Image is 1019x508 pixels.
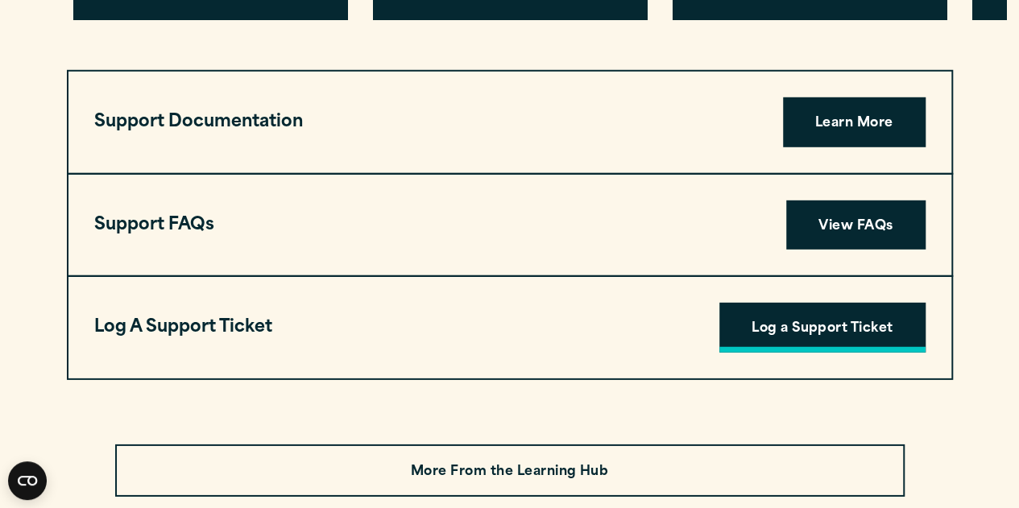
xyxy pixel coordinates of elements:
a: View FAQs [786,200,925,250]
a: More From the Learning Hub [115,444,905,498]
h3: Support Documentation [94,107,303,138]
button: Open CMP widget [8,461,47,500]
a: Log a Support Ticket [719,303,926,353]
a: Learn More [783,97,926,147]
h3: Log A Support Ticket [94,312,272,343]
h3: Support FAQs [94,210,214,241]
